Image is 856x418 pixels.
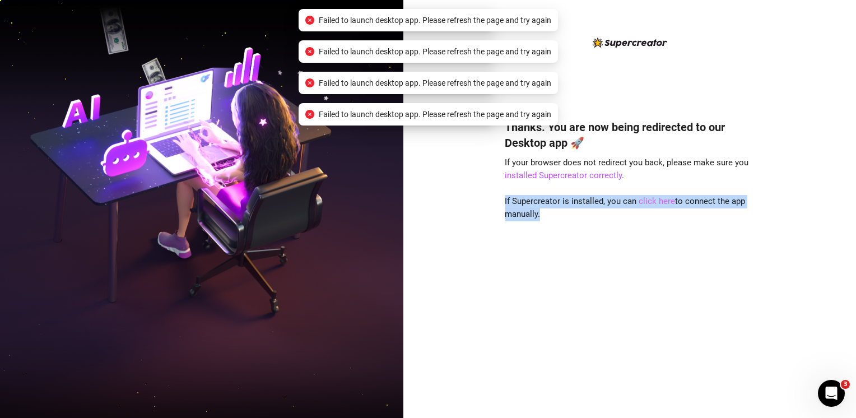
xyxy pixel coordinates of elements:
h4: Thanks. You are now being redirected to our Desktop app 🚀 [505,119,755,151]
a: installed Supercreator correctly [505,170,622,180]
span: Failed to launch desktop app. Please refresh the page and try again [319,108,551,120]
span: close-circle [305,16,314,25]
span: close-circle [305,78,314,87]
span: If your browser does not redirect you back, please make sure you . [505,157,748,181]
span: close-circle [305,47,314,56]
a: click here [639,196,675,206]
iframe: Intercom live chat [818,380,845,407]
span: close-circle [305,110,314,119]
span: 3 [841,380,850,389]
span: If Supercreator is installed, you can to connect the app manually. [505,196,745,220]
span: Failed to launch desktop app. Please refresh the page and try again [319,14,551,26]
img: logo-BBDzfeDw.svg [593,38,667,48]
span: Failed to launch desktop app. Please refresh the page and try again [319,77,551,89]
span: Failed to launch desktop app. Please refresh the page and try again [319,45,551,58]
